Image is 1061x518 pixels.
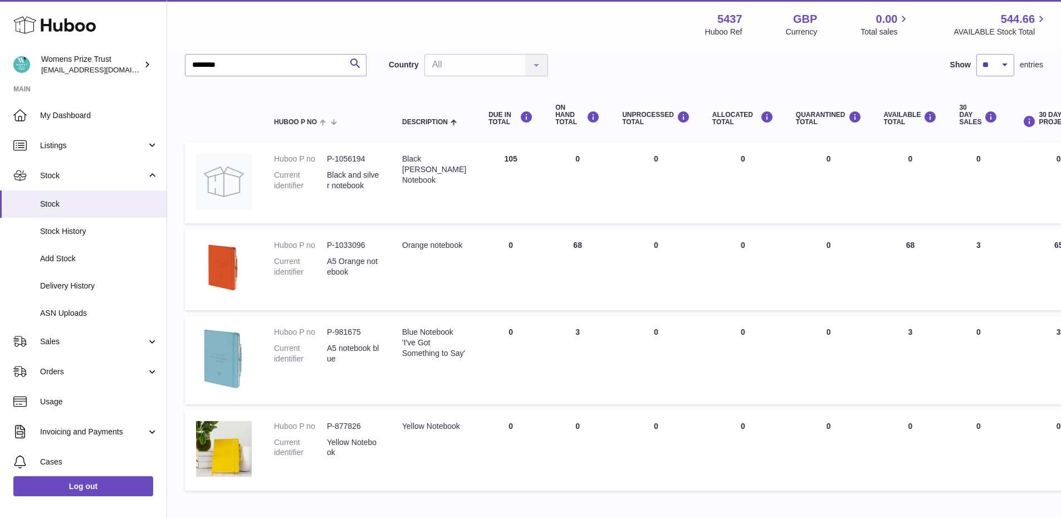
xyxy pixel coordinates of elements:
td: 3 [948,229,1009,310]
div: Womens Prize Trust [41,54,141,75]
td: 0 [701,229,785,310]
dd: P-1056194 [327,154,380,164]
td: 0 [948,143,1009,223]
span: Description [402,119,448,126]
dd: Yellow Notebook [327,437,380,458]
img: product image [196,421,252,477]
img: info@womensprizeforfiction.co.uk [13,56,30,73]
td: 68 [873,229,948,310]
td: 0 [611,143,701,223]
span: [EMAIL_ADDRESS][DOMAIN_NAME] [41,65,164,74]
strong: 5437 [717,12,742,27]
dt: Current identifier [274,343,327,364]
a: Log out [13,476,153,496]
div: QUARANTINED Total [796,111,862,126]
span: Listings [40,140,146,151]
td: 0 [948,410,1009,491]
span: 0 [827,328,831,336]
div: Blue Notebook 'I've Got Something to Say' [402,327,466,359]
td: 0 [544,410,611,491]
td: 3 [873,316,948,404]
dd: P-877826 [327,421,380,432]
dd: A5 notebook blue [327,343,380,364]
span: 0 [827,241,831,250]
dt: Current identifier [274,437,327,458]
dd: A5 Orange notebook [327,256,380,277]
span: Usage [40,397,158,407]
span: Cases [40,457,158,467]
img: product image [196,240,252,296]
dt: Huboo P no [274,327,327,338]
img: product image [196,327,252,390]
div: ALLOCATED Total [712,111,774,126]
span: Sales [40,336,146,347]
td: 0 [701,316,785,404]
dt: Huboo P no [274,240,327,251]
span: Stock [40,199,158,209]
dt: Current identifier [274,256,327,277]
span: entries [1020,60,1043,70]
td: 0 [873,410,948,491]
div: UNPROCESSED Total [622,111,690,126]
div: AVAILABLE Total [884,111,937,126]
td: 0 [611,316,701,404]
strong: GBP [793,12,817,27]
td: 0 [477,316,544,404]
div: ON HAND Total [555,104,600,126]
label: Show [950,60,971,70]
td: 0 [701,143,785,223]
td: 0 [948,316,1009,404]
dd: P-1033096 [327,240,380,251]
div: Huboo Ref [705,27,742,37]
span: ASN Uploads [40,308,158,319]
td: 0 [873,143,948,223]
td: 0 [477,410,544,491]
div: Currency [786,27,818,37]
div: Black [PERSON_NAME] Notebook [402,154,466,185]
span: AVAILABLE Stock Total [954,27,1048,37]
label: Country [389,60,419,70]
a: 544.66 AVAILABLE Stock Total [954,12,1048,37]
dt: Current identifier [274,170,327,191]
span: Invoicing and Payments [40,427,146,437]
div: Orange notebook [402,240,466,251]
td: 3 [544,316,611,404]
td: 0 [611,229,701,310]
img: product image [196,154,252,209]
span: Delivery History [40,281,158,291]
td: 0 [611,410,701,491]
span: My Dashboard [40,110,158,121]
span: 0.00 [876,12,898,27]
span: Add Stock [40,253,158,264]
div: 30 DAY SALES [959,104,998,126]
span: Stock [40,170,146,181]
div: DUE IN TOTAL [488,111,533,126]
span: Total sales [860,27,910,37]
dt: Huboo P no [274,154,327,164]
div: Yellow Notebook [402,421,466,432]
a: 0.00 Total sales [860,12,910,37]
td: 105 [477,143,544,223]
td: 0 [477,229,544,310]
span: 0 [827,422,831,431]
td: 0 [701,410,785,491]
span: Orders [40,366,146,377]
dt: Huboo P no [274,421,327,432]
span: 0 [827,154,831,163]
span: 544.66 [1001,12,1035,27]
dd: P-981675 [327,327,380,338]
td: 68 [544,229,611,310]
span: Stock History [40,226,158,237]
dd: Black and silver notebook [327,170,380,191]
span: Huboo P no [274,119,317,126]
td: 0 [544,143,611,223]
